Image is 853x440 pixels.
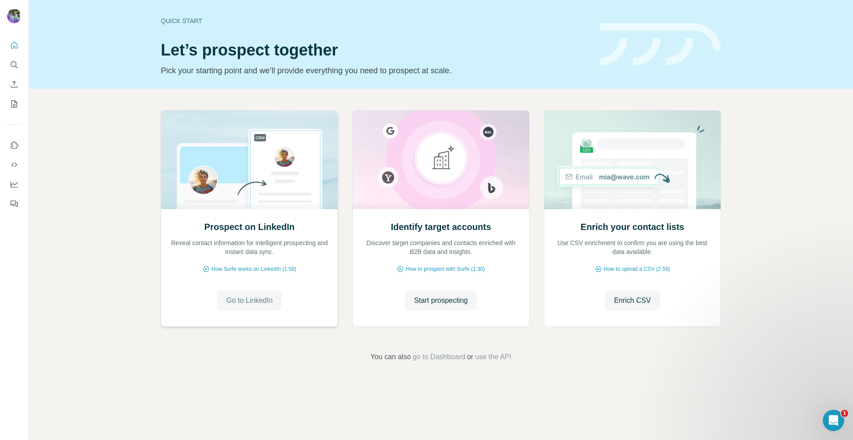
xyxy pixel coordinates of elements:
[391,221,491,233] h2: Identify target accounts
[204,221,295,233] h2: Prospect on LinkedIn
[604,265,670,273] span: How to upload a CSV (2:59)
[7,196,21,212] button: Feedback
[170,238,329,256] p: Reveal contact information for intelligent prospecting and instant data sync.
[544,111,721,209] img: Enrich your contact lists
[413,352,465,362] button: go to Dashboard
[823,410,844,431] iframe: Intercom live chat
[7,157,21,173] button: Use Surfe API
[581,221,684,233] h2: Enrich your contact lists
[161,16,589,25] div: Quick start
[7,76,21,92] button: Enrich CSV
[605,291,660,310] button: Enrich CSV
[553,238,712,256] p: Use CSV enrichment to confirm you are using the best data available.
[362,238,520,256] p: Discover target companies and contacts enriched with B2B data and insights.
[475,352,511,362] button: use the API
[614,295,651,306] span: Enrich CSV
[467,352,473,362] span: or
[161,111,338,209] img: Prospect on LinkedIn
[217,291,281,310] button: Go to LinkedIn
[414,295,468,306] span: Start prospecting
[352,111,530,209] img: Identify target accounts
[7,137,21,153] button: Use Surfe on LinkedIn
[406,265,485,273] span: How to prospect with Surfe (1:30)
[7,96,21,112] button: My lists
[7,9,21,23] img: Avatar
[161,64,589,77] p: Pick your starting point and we’ll provide everything you need to prospect at scale.
[161,41,589,59] h1: Let’s prospect together
[7,176,21,192] button: Dashboard
[371,352,411,362] span: You can also
[675,292,853,416] iframe: Intercom notifications message
[211,265,296,273] span: How Surfe works on LinkedIn (1:58)
[7,37,21,53] button: Quick start
[226,295,272,306] span: Go to LinkedIn
[841,410,848,417] span: 1
[600,23,721,66] img: banner
[405,291,477,310] button: Start prospecting
[7,57,21,73] button: Search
